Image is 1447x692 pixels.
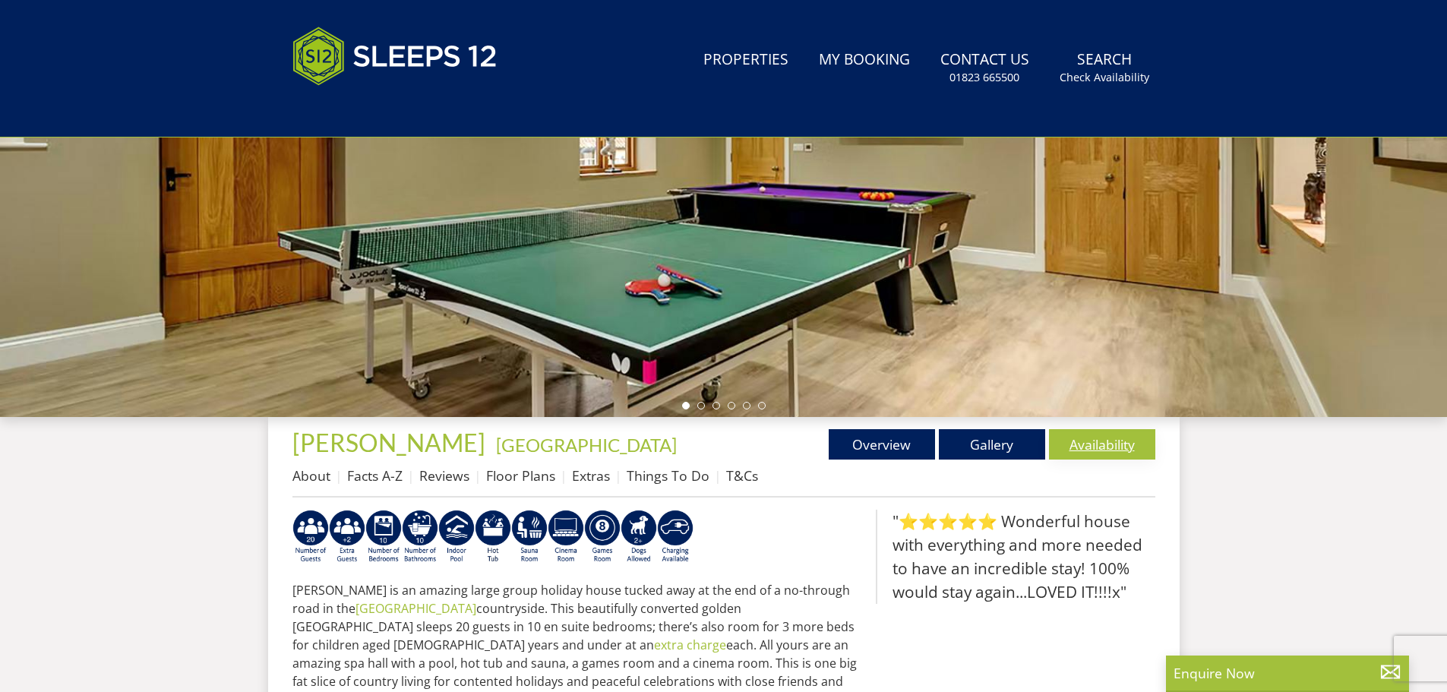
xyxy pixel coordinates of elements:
[934,43,1035,93] a: Contact Us01823 665500
[654,637,726,653] a: extra charge
[329,510,365,564] img: AD_4nXeXCOE_OdmEy92lFEB9p7nyvg-9T1j8Q7yQMnDgopRzbTNR3Fwoz3levE1lBACinI3iQWtmcm3GLYMw3-AC-bi-kylLi...
[1054,43,1155,93] a: SearchCheck Availability
[511,510,548,564] img: AD_4nXdjbGEeivCGLLmyT_JEP7bTfXsjgyLfnLszUAQeQ4RcokDYHVBt5R8-zTDbAVICNoGv1Dwc3nsbUb1qR6CAkrbZUeZBN...
[548,510,584,564] img: AD_4nXd2nb48xR8nvNoM3_LDZbVoAMNMgnKOBj_-nFICa7dvV-HbinRJhgdpEvWfsaax6rIGtCJThxCG8XbQQypTL5jAHI8VF...
[419,466,469,485] a: Reviews
[621,510,657,564] img: AD_4nXfVJ1m9w4EMMbFjuD7zUgI0tuAFSIqlFBxnoOORi2MjIyaBJhe_C7my_EDccl4s4fHEkrSKwLb6ZhQ-Uxcdi3V3QSydP...
[490,434,677,456] span: -
[475,510,511,564] img: AD_4nXcpX5uDwed6-YChlrI2BYOgXwgg3aqYHOhRm0XfZB-YtQW2NrmeCr45vGAfVKUq4uWnc59ZmEsEzoF5o39EWARlT1ewO...
[292,18,498,94] img: Sleeps 12
[657,510,693,564] img: AD_4nXcnT2OPG21WxYUhsl9q61n1KejP7Pk9ESVM9x9VetD-X_UXXoxAKaMRZGYNcSGiAsmGyKm0QlThER1osyFXNLmuYOVBV...
[365,510,402,564] img: AD_4nXfZxIz6BQB9SA1qRR_TR-5tIV0ZeFY52bfSYUXaQTY3KXVpPtuuoZT3Ql3RNthdyy4xCUoonkMKBfRi__QKbC4gcM_TO...
[292,510,329,564] img: AD_4nXex3qvy3sy6BM-Br1RXWWSl0DFPk6qVqJlDEOPMeFX_TIH0N77Wmmkf8Pcs8dCh06Ybzq_lkzmDAO5ABz7s_BDarUBnZ...
[496,434,677,456] a: [GEOGRAPHIC_DATA]
[829,429,935,460] a: Overview
[292,428,485,457] span: [PERSON_NAME]
[1060,70,1149,85] small: Check Availability
[813,43,916,77] a: My Booking
[939,429,1045,460] a: Gallery
[438,510,475,564] img: AD_4nXei2dp4L7_L8OvME76Xy1PUX32_NMHbHVSts-g-ZAVb8bILrMcUKZI2vRNdEqfWP017x6NFeUMZMqnp0JYknAB97-jDN...
[697,43,795,77] a: Properties
[285,103,444,116] iframe: Customer reviews powered by Trustpilot
[292,428,490,457] a: [PERSON_NAME]
[486,466,555,485] a: Floor Plans
[572,466,610,485] a: Extras
[1049,429,1155,460] a: Availability
[292,466,330,485] a: About
[949,70,1019,85] small: 01823 665500
[726,466,758,485] a: T&Cs
[347,466,403,485] a: Facts A-Z
[876,510,1155,605] blockquote: "⭐⭐⭐⭐⭐ Wonderful house with everything and more needed to have an incredible stay! 100% would sta...
[402,510,438,564] img: AD_4nXfvn8RXFi48Si5WD_ef5izgnipSIXhRnV2E_jgdafhtv5bNmI08a5B0Z5Dh6wygAtJ5Dbjjt2cCuRgwHFAEvQBwYj91q...
[627,466,709,485] a: Things To Do
[584,510,621,564] img: AD_4nXdrZMsjcYNLGsKuA84hRzvIbesVCpXJ0qqnwZoX5ch9Zjv73tWe4fnFRs2gJ9dSiUubhZXckSJX_mqrZBmYExREIfryF...
[355,600,476,617] a: [GEOGRAPHIC_DATA]
[1174,663,1401,683] p: Enquire Now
